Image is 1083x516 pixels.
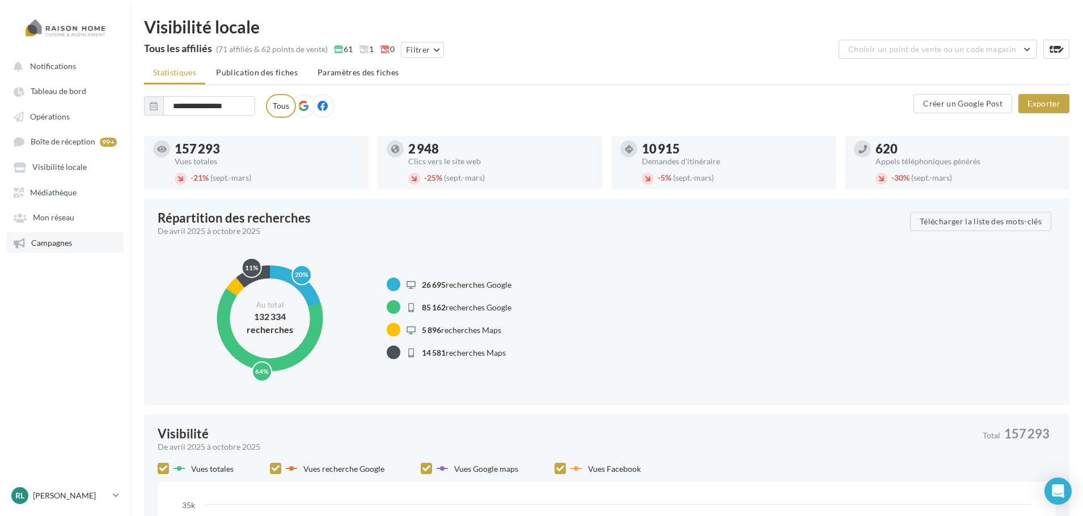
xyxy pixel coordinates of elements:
span: (sept.-mars) [210,173,251,182]
span: 0 [380,44,395,55]
div: Tous les affiliés [144,43,212,53]
button: Télécharger la liste des mots-clés [910,212,1051,231]
div: De avril 2025 à octobre 2025 [158,225,901,237]
span: (sept.-mars) [444,173,485,182]
span: 5 896 [422,325,441,335]
span: Médiathèque [30,187,77,197]
div: Vues totales [175,157,359,165]
a: Mon réseau [7,207,124,227]
span: Total [983,432,1000,440]
span: Vues totales [191,464,234,474]
span: Choisir un point de vente ou un code magasin [848,44,1016,54]
div: 2 948 [408,143,593,155]
span: recherches Google [422,302,511,312]
div: Clics vers le site web [408,157,593,165]
a: Opérations [7,106,124,126]
span: recherches Google [422,280,511,289]
a: Campagnes [7,232,124,253]
a: Boîte de réception 99+ [7,131,124,152]
span: - [424,173,427,182]
a: Médiathèque [7,182,124,202]
div: Visibilité locale [144,18,1069,35]
span: 14 581 [422,348,446,357]
span: (sept.-mars) [673,173,714,182]
span: Publication des fiches [216,67,298,77]
div: (71 affiliés & 62 points de vente) [216,44,328,55]
span: - [191,173,193,182]
span: 1 [359,44,374,55]
div: 620 [875,143,1060,155]
div: De avril 2025 à octobre 2025 [158,441,974,453]
button: Filtrer [401,42,444,58]
span: Visibilité locale [32,163,87,172]
button: Exporter [1018,94,1069,113]
p: [PERSON_NAME] [33,490,108,501]
span: 85 162 [422,302,446,312]
div: Répartition des recherches [158,212,311,224]
span: 21% [191,173,209,182]
span: RL [15,490,24,501]
span: 5% [658,173,671,182]
div: 157 293 [175,143,359,155]
text: 35k [182,500,196,510]
button: Notifications [7,56,119,76]
span: 30% [891,173,909,182]
span: Vues Facebook [588,464,641,474]
span: 61 [334,44,353,55]
div: 10 915 [642,143,827,155]
a: RL [PERSON_NAME] [9,485,121,506]
div: 99+ [100,138,117,147]
div: Open Intercom Messenger [1044,477,1072,505]
button: Choisir un point de vente ou un code magasin [839,40,1037,59]
span: recherches Maps [422,348,506,357]
span: Tableau de bord [31,87,86,96]
span: 26 695 [422,280,446,289]
span: 25% [424,173,442,182]
span: Opérations [30,112,70,121]
button: Créer un Google Post [913,94,1012,113]
span: - [658,173,661,182]
span: - [891,173,894,182]
div: Appels téléphoniques générés [875,157,1060,165]
label: Tous [266,94,296,118]
span: Vues recherche Google [303,464,384,474]
div: Demandes d'itinéraire [642,157,827,165]
span: (sept.-mars) [911,173,952,182]
a: Visibilité locale [7,156,124,177]
span: Mon réseau [33,213,74,223]
span: 157 293 [1004,428,1050,440]
div: Visibilité [158,428,209,440]
span: Vues Google maps [454,464,518,474]
a: Tableau de bord [7,80,124,101]
span: Notifications [30,61,76,71]
span: Paramètres des fiches [318,67,399,77]
span: recherches Maps [422,325,501,335]
span: Boîte de réception [31,137,95,147]
span: Campagnes [31,238,72,248]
